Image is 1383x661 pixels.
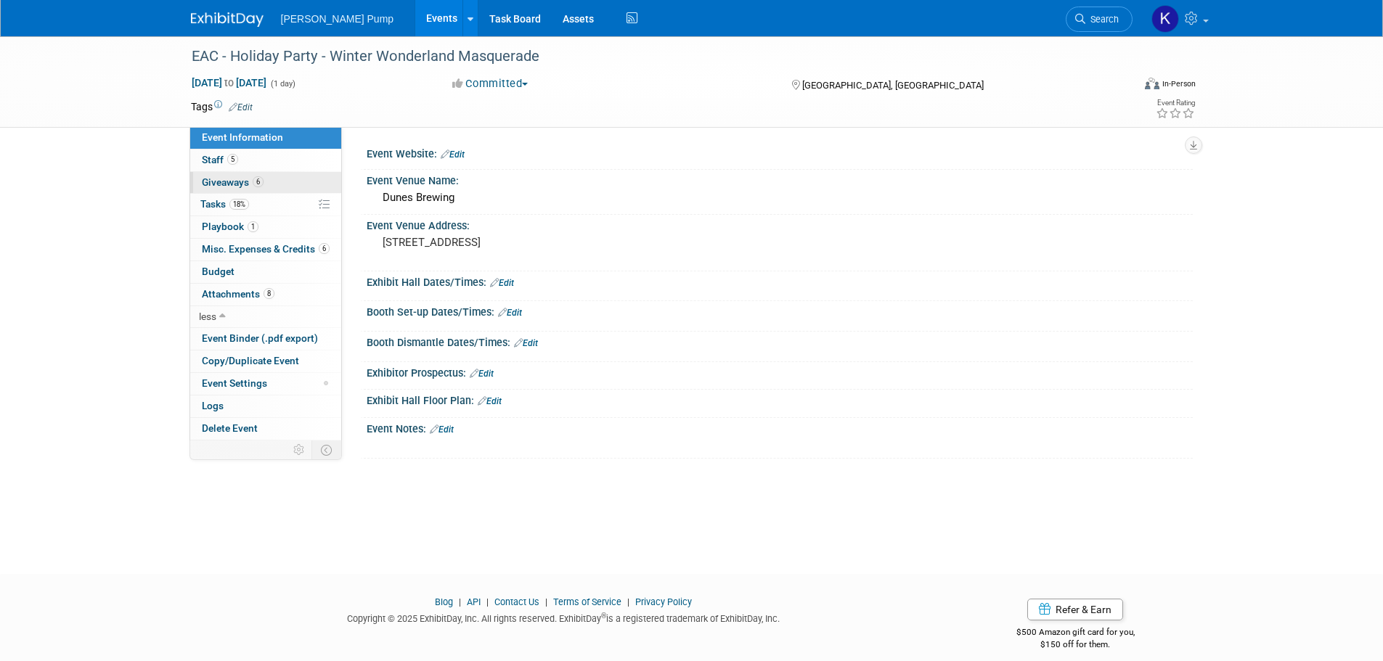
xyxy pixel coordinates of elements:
[367,301,1193,320] div: Booth Set-up Dates/Times:
[191,76,267,89] span: [DATE] [DATE]
[1162,78,1196,89] div: In-Person
[191,609,937,625] div: Copyright © 2025 ExhibitDay, Inc. All rights reserved. ExhibitDay is a registered trademark of Ex...
[1066,7,1133,32] a: Search
[494,596,539,607] a: Contact Us
[190,284,341,305] a: Attachments8
[227,154,238,165] span: 5
[190,328,341,350] a: Event Binder (.pdf export)
[191,12,264,27] img: ExhibitDay
[435,596,453,607] a: Blog
[378,186,1182,209] div: Dunes Brewing
[202,288,274,300] span: Attachments
[624,596,633,607] span: |
[190,350,341,372] a: Copy/Duplicate Event
[958,617,1193,650] div: $500 Amazon gift card for you,
[542,596,551,607] span: |
[367,418,1193,437] div: Event Notes:
[229,199,249,210] span: 18%
[269,79,295,89] span: (1 day)
[200,198,249,210] span: Tasks
[281,13,394,25] span: [PERSON_NAME] Pump
[190,418,341,440] a: Delete Event
[202,131,283,143] span: Event Information
[287,440,312,459] td: Personalize Event Tab Strip
[190,149,341,171] a: Staff5
[367,362,1193,381] div: Exhibitor Prospectus:
[1027,599,1123,620] a: Refer & Earn
[190,216,341,238] a: Playbook1
[553,596,621,607] a: Terms of Service
[958,639,1193,651] div: $150 off for them.
[455,596,465,607] span: |
[202,243,330,255] span: Misc. Expenses & Credits
[190,172,341,194] a: Giveaways6
[190,395,341,417] a: Logs
[324,381,328,385] span: Modified Layout
[367,390,1193,408] div: Exhibit Hall Floor Plan:
[202,355,299,366] span: Copy/Duplicate Event
[601,612,606,620] sup: ®
[190,261,341,283] a: Budget
[1151,5,1179,33] img: Karrin Scott
[478,396,502,406] a: Edit
[222,77,236,89] span: to
[367,332,1193,350] div: Booth Dismantle Dates/Times:
[514,338,538,348] a: Edit
[1145,78,1159,89] img: Format-Inperson.png
[202,332,318,344] span: Event Binder (.pdf export)
[367,143,1193,162] div: Event Website:
[190,194,341,215] a: Tasks18%
[202,176,264,188] span: Giveaways
[199,311,216,322] span: less
[202,154,238,165] span: Staff
[367,271,1193,290] div: Exhibit Hall Dates/Times:
[190,239,341,260] a: Misc. Expenses & Credits6
[229,102,253,112] a: Edit
[191,99,253,114] td: Tags
[253,176,264,187] span: 6
[248,221,258,232] span: 1
[187,44,1111,70] div: EAC - Holiday Party - Winter Wonderland Masquerade
[190,306,341,328] a: less
[264,288,274,299] span: 8
[635,596,692,607] a: Privacy Policy
[202,377,267,389] span: Event Settings
[430,424,454,435] a: Edit
[190,127,341,149] a: Event Information
[1047,75,1196,97] div: Event Format
[483,596,492,607] span: |
[1156,99,1195,107] div: Event Rating
[441,149,465,160] a: Edit
[447,76,534,91] button: Committed
[470,369,494,379] a: Edit
[202,266,234,277] span: Budget
[802,80,984,91] span: [GEOGRAPHIC_DATA], [GEOGRAPHIC_DATA]
[319,243,330,254] span: 6
[490,278,514,288] a: Edit
[367,170,1193,188] div: Event Venue Name:
[202,422,258,434] span: Delete Event
[311,440,341,459] td: Toggle Event Tabs
[498,308,522,318] a: Edit
[467,596,481,607] a: API
[383,236,695,249] pre: [STREET_ADDRESS]
[1085,14,1119,25] span: Search
[367,215,1193,233] div: Event Venue Address:
[190,373,341,395] a: Event Settings
[202,400,224,411] span: Logs
[202,221,258,232] span: Playbook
